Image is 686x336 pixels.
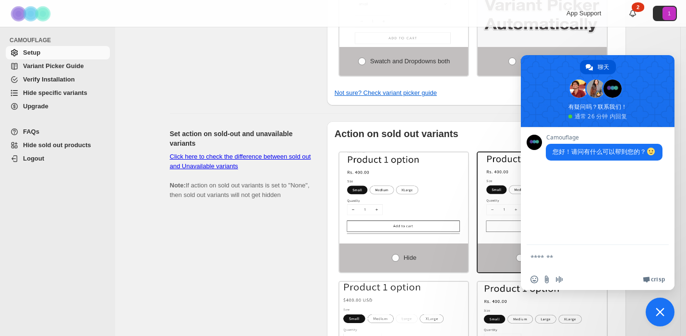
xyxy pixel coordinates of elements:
span: Crisp [651,276,665,283]
a: Hide specific variants [6,86,110,100]
span: Swatch and Dropdowns both [370,58,450,65]
span: Logout [23,155,44,162]
span: 插入表情符号 [530,276,538,283]
span: CAMOUFLAGE [10,36,110,44]
a: 聊天 [580,60,616,74]
a: Variant Picker Guide [6,59,110,73]
a: Verify Installation [6,73,110,86]
a: Not sure? Check variant picker guide [335,89,437,96]
a: Setup [6,46,110,59]
textarea: 输入你的信息… [530,245,646,269]
span: Camouflage [546,134,662,141]
text: 1 [668,11,671,16]
a: Click here to check the difference between sold out and Unavailable variants [170,153,311,170]
span: 聊天 [598,60,609,74]
div: 2 [632,2,644,12]
a: 2 [628,9,638,18]
a: Crisp [643,276,665,283]
span: 发送文件 [543,276,551,283]
a: FAQs [6,125,110,139]
h2: Set action on sold-out and unavailable variants [170,129,312,148]
span: App Support [566,10,601,17]
span: Setup [23,49,40,56]
span: Verify Installation [23,76,75,83]
img: Hide [339,152,469,234]
span: Upgrade [23,103,48,110]
span: If action on sold out variants is set to "None", then sold out variants will not get hidden [170,153,311,198]
span: Hide specific variants [23,89,87,96]
button: Avatar with initials 1 [653,6,677,21]
a: Upgrade [6,100,110,113]
span: 您好！请问有什么可以帮到您的？ [553,148,656,156]
img: Camouflage [8,0,56,27]
span: Avatar with initials 1 [662,7,676,20]
span: Hide sold out products [23,141,91,149]
span: Detect Automatically [520,58,577,65]
span: Hide [404,254,417,261]
span: FAQs [23,128,39,135]
a: 关闭聊天 [646,298,674,326]
img: Strike-through [478,152,607,234]
span: Variant Picker Guide [23,62,84,70]
span: 录制音频信息 [555,276,563,283]
b: Note: [170,182,186,189]
a: Hide sold out products [6,139,110,152]
a: Logout [6,152,110,165]
b: Action on sold out variants [335,128,458,139]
